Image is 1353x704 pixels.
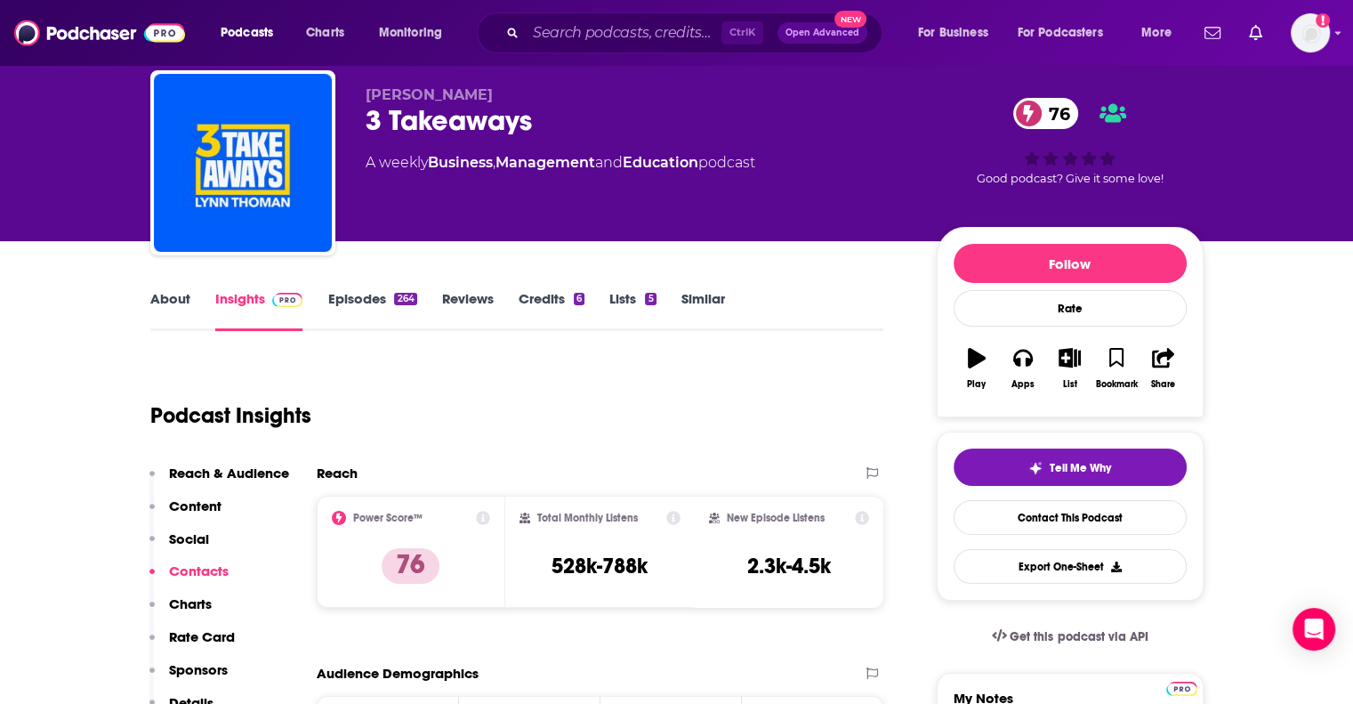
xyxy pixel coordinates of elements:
[379,20,442,45] span: Monitoring
[1166,682,1197,696] img: Podchaser Pro
[834,11,866,28] span: New
[493,154,495,171] span: ,
[954,290,1187,327] div: Rate
[954,549,1187,584] button: Export One-Sheet
[353,512,423,524] h2: Power Score™
[272,293,303,307] img: Podchaser Pro
[785,28,859,37] span: Open Advanced
[954,244,1187,283] button: Follow
[169,465,289,481] p: Reach & Audience
[1093,336,1140,401] button: Bookmark
[609,290,656,331] a: Lists5
[1151,379,1175,390] div: Share
[208,19,296,47] button: open menu
[14,16,185,50] img: Podchaser - Follow, Share and Rate Podcasts
[977,172,1164,185] span: Good podcast? Give it some love!
[317,465,358,481] h2: Reach
[552,553,648,579] h3: 528k-788k
[494,12,899,53] div: Search podcasts, credits, & more...
[366,19,465,47] button: open menu
[777,22,867,44] button: Open AdvancedNew
[623,154,698,171] a: Education
[721,21,763,45] span: Ctrl K
[317,665,479,682] h2: Audience Demographics
[1095,379,1137,390] div: Bookmark
[1046,336,1092,401] button: List
[954,336,1000,401] button: Play
[1293,608,1335,651] div: Open Intercom Messenger
[150,402,311,429] h1: Podcast Insights
[526,19,721,47] input: Search podcasts, credits, & more...
[1013,98,1079,129] a: 76
[169,498,221,514] p: Content
[149,595,212,628] button: Charts
[747,553,831,579] h3: 2.3k-4.5k
[149,530,209,563] button: Social
[306,20,344,45] span: Charts
[442,290,494,331] a: Reviews
[537,512,638,524] h2: Total Monthly Listens
[169,595,212,612] p: Charts
[1291,13,1330,53] span: Logged in as GregKubie
[394,293,416,305] div: 264
[149,498,221,530] button: Content
[918,20,988,45] span: For Business
[169,661,228,678] p: Sponsors
[428,154,493,171] a: Business
[382,548,439,584] p: 76
[221,20,273,45] span: Podcasts
[366,86,493,103] span: [PERSON_NAME]
[1316,13,1330,28] svg: Add a profile image
[215,290,303,331] a: InsightsPodchaser Pro
[574,293,584,305] div: 6
[727,512,825,524] h2: New Episode Listens
[150,290,190,331] a: About
[149,661,228,694] button: Sponsors
[327,290,416,331] a: Episodes264
[1063,379,1077,390] div: List
[1050,461,1111,475] span: Tell Me Why
[169,562,229,579] p: Contacts
[1011,379,1035,390] div: Apps
[937,86,1204,197] div: 76Good podcast? Give it some love!
[645,293,656,305] div: 5
[1291,13,1330,53] img: User Profile
[954,449,1187,486] button: tell me why sparkleTell Me Why
[149,562,229,595] button: Contacts
[1166,679,1197,696] a: Pro website
[169,628,235,645] p: Rate Card
[1197,18,1228,48] a: Show notifications dropdown
[1028,461,1043,475] img: tell me why sparkle
[1010,629,1148,644] span: Get this podcast via API
[1242,18,1269,48] a: Show notifications dropdown
[294,19,355,47] a: Charts
[978,615,1163,659] a: Get this podcast via API
[681,290,725,331] a: Similar
[1031,98,1079,129] span: 76
[1141,20,1172,45] span: More
[1006,19,1129,47] button: open menu
[495,154,595,171] a: Management
[1140,336,1186,401] button: Share
[366,152,755,174] div: A weekly podcast
[149,628,235,661] button: Rate Card
[154,74,332,252] img: 3 Takeaways
[1018,20,1103,45] span: For Podcasters
[906,19,1011,47] button: open menu
[1291,13,1330,53] button: Show profile menu
[519,290,584,331] a: Credits6
[169,530,209,547] p: Social
[1129,19,1194,47] button: open menu
[595,154,623,171] span: and
[149,465,289,498] button: Reach & Audience
[1000,336,1046,401] button: Apps
[954,500,1187,535] a: Contact This Podcast
[967,379,986,390] div: Play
